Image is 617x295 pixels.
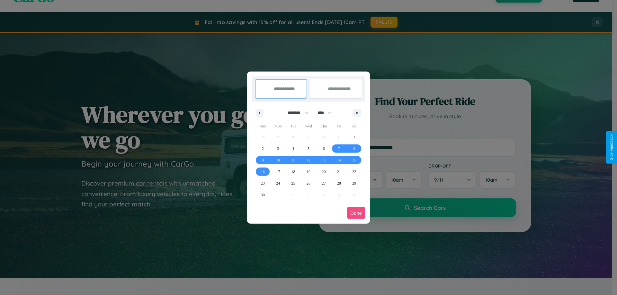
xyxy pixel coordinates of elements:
button: 8 [347,143,362,154]
span: Thu [316,121,331,131]
span: Sat [347,121,362,131]
button: 28 [331,178,346,189]
span: 22 [352,166,356,178]
span: Wed [301,121,316,131]
span: 10 [276,154,280,166]
button: 14 [331,154,346,166]
span: 16 [261,166,265,178]
button: 9 [255,154,270,166]
button: 30 [255,189,270,201]
span: Mon [270,121,285,131]
span: 18 [291,166,295,178]
span: 24 [276,178,280,189]
button: 15 [347,154,362,166]
button: 19 [301,166,316,178]
span: 25 [291,178,295,189]
button: Done [347,207,365,219]
span: 6 [323,143,325,154]
span: 2 [262,143,264,154]
button: 27 [316,178,331,189]
span: 27 [322,178,326,189]
button: 11 [286,154,301,166]
button: 5 [301,143,316,154]
span: Fri [331,121,346,131]
button: 26 [301,178,316,189]
button: 6 [316,143,331,154]
button: 21 [331,166,346,178]
span: 3 [277,143,279,154]
button: 17 [270,166,285,178]
span: 15 [352,154,356,166]
button: 18 [286,166,301,178]
button: 16 [255,166,270,178]
button: 2 [255,143,270,154]
button: 20 [316,166,331,178]
span: 21 [337,166,341,178]
button: 4 [286,143,301,154]
span: 20 [322,166,326,178]
button: 24 [270,178,285,189]
span: 13 [322,154,326,166]
span: 8 [353,143,355,154]
span: Tue [286,121,301,131]
button: 10 [270,154,285,166]
span: 28 [337,178,341,189]
span: 14 [337,154,341,166]
button: 1 [347,131,362,143]
span: 17 [276,166,280,178]
span: Sun [255,121,270,131]
span: 5 [308,143,309,154]
button: 22 [347,166,362,178]
div: Give Feedback [609,134,614,161]
span: 12 [307,154,310,166]
span: 26 [307,178,310,189]
span: 4 [292,143,294,154]
button: 12 [301,154,316,166]
span: 1 [353,131,355,143]
button: 29 [347,178,362,189]
span: 9 [262,154,264,166]
button: 25 [286,178,301,189]
span: 11 [291,154,295,166]
span: 23 [261,178,265,189]
button: 7 [331,143,346,154]
button: 13 [316,154,331,166]
span: 29 [352,178,356,189]
span: 7 [338,143,340,154]
button: 3 [270,143,285,154]
span: 30 [261,189,265,201]
button: 23 [255,178,270,189]
span: 19 [307,166,310,178]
